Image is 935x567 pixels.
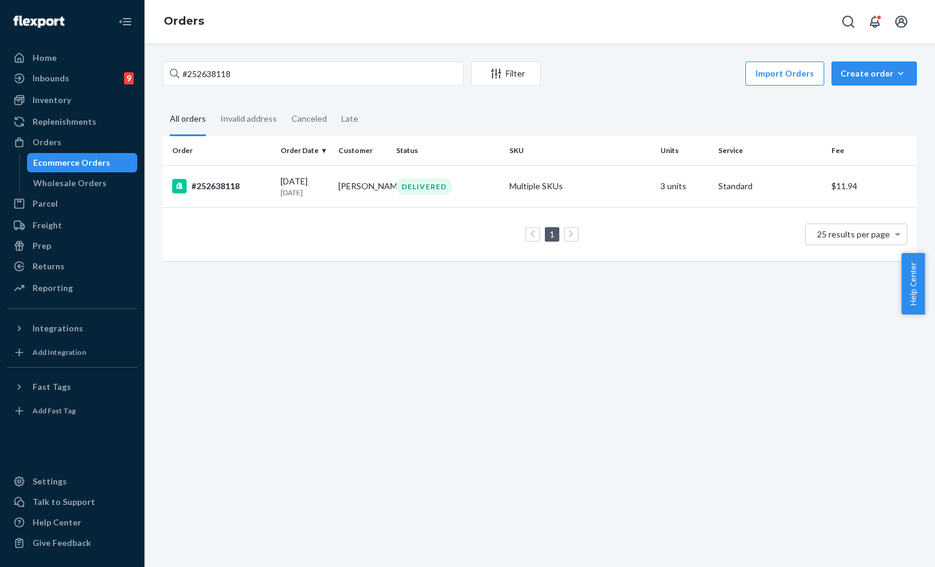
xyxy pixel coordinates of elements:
[7,319,137,338] button: Integrations
[471,67,540,80] div: Filter
[505,136,656,165] th: SKU
[33,381,71,393] div: Fast Tags
[13,16,64,28] img: Flexport logo
[7,533,137,553] button: Give Feedback
[220,103,277,134] div: Invalid address
[33,475,67,487] div: Settings
[33,72,69,84] div: Inbounds
[33,198,58,210] div: Parcel
[7,513,137,532] a: Help Center
[33,496,95,508] div: Talk to Support
[33,52,57,64] div: Home
[471,61,541,86] button: Filter
[391,136,505,165] th: Status
[33,157,110,169] div: Ecommerce Orders
[7,90,137,110] a: Inventory
[33,116,96,128] div: Replenishments
[817,229,890,239] span: 25 results per page
[827,165,917,207] td: $11.94
[7,472,137,491] a: Settings
[7,377,137,396] button: Fast Tags
[7,278,137,298] a: Reporting
[7,133,137,152] a: Orders
[170,103,206,136] div: All orders
[33,516,81,528] div: Help Center
[7,257,137,276] a: Returns
[154,4,214,39] ol: breadcrumbs
[7,236,137,255] a: Prep
[33,94,71,106] div: Inventory
[33,260,64,272] div: Returns
[396,178,452,195] div: DELIVERED
[33,282,73,294] div: Reporting
[33,136,61,148] div: Orders
[656,136,713,165] th: Units
[33,347,86,357] div: Add Integration
[827,136,917,165] th: Fee
[863,10,887,34] button: Open notifications
[164,14,204,28] a: Orders
[7,343,137,362] a: Add Integration
[831,61,917,86] button: Create order
[276,136,334,165] th: Order Date
[7,492,137,512] a: Talk to Support
[7,194,137,213] a: Parcel
[7,216,137,235] a: Freight
[33,322,83,334] div: Integrations
[713,136,827,165] th: Service
[33,406,76,416] div: Add Fast Tag
[341,103,358,134] div: Late
[7,48,137,67] a: Home
[334,165,391,207] td: [PERSON_NAME]
[124,72,134,84] div: 9
[7,69,137,88] a: Inbounds9
[901,253,925,315] button: Help Center
[7,112,137,131] a: Replenishments
[33,240,51,252] div: Prep
[338,145,387,155] div: Customer
[745,61,824,86] button: Import Orders
[172,179,271,193] div: #252638118
[547,229,557,239] a: Page 1 is your current page
[163,61,464,86] input: Search orders
[113,10,137,34] button: Close Navigation
[889,10,913,34] button: Open account menu
[281,187,329,198] p: [DATE]
[718,180,822,192] p: Standard
[33,537,91,549] div: Give Feedback
[7,401,137,421] a: Add Fast Tag
[27,174,138,193] a: Wholesale Orders
[656,165,713,207] td: 3 units
[27,153,138,172] a: Ecommerce Orders
[33,219,62,231] div: Freight
[840,67,908,80] div: Create order
[163,136,276,165] th: Order
[281,175,329,198] div: [DATE]
[505,165,656,207] td: Multiple SKUs
[291,103,327,134] div: Canceled
[33,177,107,189] div: Wholesale Orders
[836,10,860,34] button: Open Search Box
